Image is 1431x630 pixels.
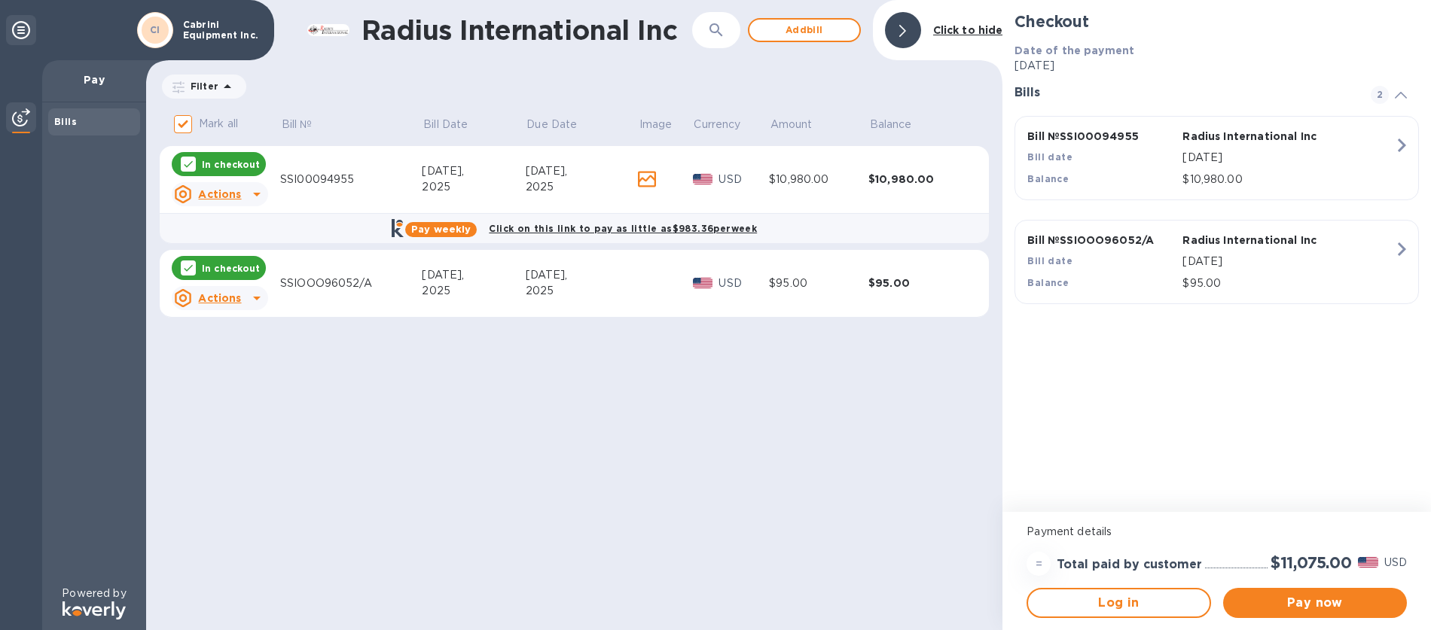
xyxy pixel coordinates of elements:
[423,117,487,132] span: Bill Date
[202,158,260,171] p: In checkout
[423,117,468,132] p: Bill Date
[526,117,597,132] span: Due Date
[280,275,422,291] div: SSIOOO96052/A
[868,172,970,187] div: $10,980.00
[1235,594,1395,612] span: Pay now
[1027,277,1069,288] b: Balance
[1057,558,1202,572] h3: Total paid by customer
[150,24,160,35] b: CI
[1027,151,1072,163] b: Bill date
[1015,116,1419,200] button: Bill №SSI00094955Radius International IncBill date[DATE]Balance$10,980.00
[1182,233,1332,248] p: Radius International Inc
[1027,173,1069,184] b: Balance
[199,116,238,132] p: Mark all
[422,179,525,195] div: 2025
[1015,44,1134,56] b: Date of the payment
[1182,129,1332,144] p: Radius International Inc
[202,262,260,275] p: In checkout
[1015,12,1419,31] h2: Checkout
[761,21,847,39] span: Add bill
[769,275,868,291] div: $95.00
[282,117,313,132] p: Bill №
[1182,150,1394,166] p: [DATE]
[1371,86,1389,104] span: 2
[1027,129,1176,144] p: Bill № SSI00094955
[1223,588,1407,618] button: Pay now
[639,117,673,132] p: Image
[693,174,713,184] img: USD
[62,586,126,601] p: Powered by
[422,283,525,299] div: 2025
[769,172,868,187] div: $10,980.00
[422,267,525,283] div: [DATE],
[411,224,471,235] b: Pay weekly
[526,283,638,299] div: 2025
[198,292,241,304] u: Actions
[1182,275,1394,291] p: $95.00
[1015,58,1419,74] p: [DATE]
[526,163,638,179] div: [DATE],
[1027,588,1210,618] button: Log in
[870,117,932,132] span: Balance
[870,117,912,132] p: Balance
[198,188,241,200] u: Actions
[1027,255,1072,266] b: Bill date
[54,72,134,87] p: Pay
[183,20,258,41] p: Cabrini Equipment Inc.
[694,117,740,132] p: Currency
[1027,552,1051,576] div: =
[1015,86,1353,100] h3: Bills
[868,275,970,291] div: $95.00
[1182,172,1394,187] p: $10,980.00
[748,18,861,42] button: Addbill
[362,14,692,46] h1: Radius International Inc
[1027,233,1176,248] p: Bill № SSIOOO96052/A
[1358,557,1378,568] img: USD
[422,163,525,179] div: [DATE],
[693,278,713,288] img: USD
[526,179,638,195] div: 2025
[1384,555,1407,571] p: USD
[526,267,638,283] div: [DATE],
[1182,254,1394,269] p: [DATE]
[185,80,218,93] p: Filter
[770,117,832,132] span: Amount
[1027,524,1407,540] p: Payment details
[719,172,769,187] p: USD
[933,24,1003,36] b: Click to hide
[489,223,757,234] b: Click on this link to pay as little as $983.36 per week
[280,172,422,187] div: SSI00094955
[1015,220,1419,304] button: Bill №SSIOOO96052/ARadius International IncBill date[DATE]Balance$95.00
[54,116,77,127] b: Bills
[1040,594,1197,612] span: Log in
[719,275,769,291] p: USD
[1271,553,1352,572] h2: $11,075.00
[770,117,813,132] p: Amount
[63,601,126,619] img: Logo
[526,117,577,132] p: Due Date
[282,117,332,132] span: Bill №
